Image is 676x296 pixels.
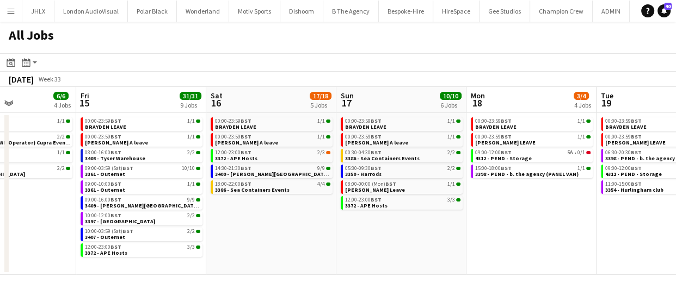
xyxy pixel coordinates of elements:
[209,97,223,109] span: 16
[605,186,663,193] span: 3354 - Hurlingham club
[54,101,71,109] div: 4 Jobs
[241,149,251,156] span: BST
[371,149,382,156] span: BST
[371,117,382,124] span: BST
[215,150,251,155] span: 12:00-23:00
[317,134,325,140] span: 1/1
[475,134,512,140] span: 00:00-23:59
[577,150,585,155] span: 0/1
[110,133,121,140] span: BST
[187,134,195,140] span: 1/1
[215,149,330,161] a: 12:00-23:00BST2/33372 - APE Hosts
[447,166,455,171] span: 2/2
[241,133,251,140] span: BST
[215,123,256,130] span: BRAYDEN LEAVE
[605,181,642,187] span: 11:00-15:00
[85,150,121,155] span: 08:00-16:00
[110,117,121,124] span: BST
[85,117,200,130] a: 00:00-23:59BST1/1BRAYDEN LEAVE
[187,118,195,124] span: 1/1
[85,234,125,241] span: 3407 - Outernet
[456,167,460,170] span: 2/2
[196,151,200,154] span: 2/2
[53,92,69,100] span: 6/6
[345,134,382,140] span: 00:00-23:59
[447,197,455,203] span: 3/3
[345,186,405,193] span: Shane Leave
[85,213,121,218] span: 10:00-12:00
[81,133,202,149] div: 00:00-23:59BST1/1[PERSON_NAME] A leave
[345,180,460,193] a: 08:00-00:00 (Mon)BST1/1[PERSON_NAME] Leave
[440,101,461,109] div: 6 Jobs
[215,155,257,162] span: 3372 - APE Hosts
[66,151,70,154] span: 1/1
[85,133,200,146] a: 00:00-23:59BST1/1[PERSON_NAME] A leave
[440,92,462,100] span: 10/10
[475,133,591,146] a: 00:00-23:59BST1/1[PERSON_NAME] LEAVE
[345,171,382,178] span: 3350 - Harrods
[593,1,630,22] button: ADMIN
[180,101,201,109] div: 9 Jobs
[66,167,70,170] span: 2/2
[471,117,593,133] div: 00:00-23:59BST1/1BRAYDEN LEAVE
[57,134,65,140] span: 2/2
[187,244,195,250] span: 3/3
[196,167,200,170] span: 10/10
[85,139,148,146] span: Chris A leave
[345,117,460,130] a: 00:00-23:59BST1/1BRAYDEN LEAVE
[475,165,591,177] a: 15:00-18:00BST1/13398 - PEND - b. the agency (PANEL VAN)
[345,118,382,124] span: 00:00-23:59
[81,243,202,259] div: 12:00-23:00BST3/33372 - APE Hosts
[85,229,133,234] span: 10:00-03:59 (Sat)
[605,139,666,146] span: Chris Lane LEAVE
[567,150,573,155] span: 5A
[433,1,480,22] button: HireSpace
[341,180,463,196] div: 08:00-00:00 (Mon)BST1/1[PERSON_NAME] Leave
[177,1,229,22] button: Wonderland
[36,75,63,83] span: Week 33
[187,229,195,234] span: 2/2
[66,119,70,123] span: 1/1
[631,165,642,172] span: BST
[345,139,408,146] span: Chris A leave
[657,4,671,17] a: 40
[110,180,121,187] span: BST
[501,117,512,124] span: BST
[345,196,460,209] a: 12:00-23:00BST3/33372 - APE Hosts
[85,249,127,256] span: 3372 - APE Hosts
[501,165,512,172] span: BST
[110,149,121,156] span: BST
[81,165,202,180] div: 09:00-03:59 (Sat)BST10/103361 - Outernet
[215,165,330,177] a: 14:30-21:30BST9/93409 - [PERSON_NAME][GEOGRAPHIC_DATA] ([GEOGRAPHIC_DATA] Car))
[341,133,463,149] div: 00:00-23:59BST1/1[PERSON_NAME] A leave
[196,119,200,123] span: 1/1
[66,135,70,138] span: 2/2
[85,171,125,178] span: 3361 - Outernet
[471,149,593,165] div: 09:00-12:00BST5A•0/14312 - PEND - Storage
[187,150,195,155] span: 2/2
[601,91,613,100] span: Tue
[229,1,280,22] button: Motiv Sports
[341,196,463,212] div: 12:00-23:00BST3/33372 - APE Hosts
[85,181,121,187] span: 09:00-10:00
[85,180,200,193] a: 09:00-10:00BST1/13361 - Outernet
[187,213,195,218] span: 2/2
[341,91,354,100] span: Sun
[574,92,589,100] span: 3/4
[85,165,200,177] a: 09:00-03:59 (Sat)BST10/103361 - Outernet
[345,197,382,203] span: 12:00-23:00
[456,198,460,201] span: 3/3
[605,150,642,155] span: 06:30-20:30
[664,3,672,10] span: 40
[196,135,200,138] span: 1/1
[456,151,460,154] span: 2/2
[81,212,202,228] div: 10:00-12:00BST2/23397 - [GEOGRAPHIC_DATA]
[471,165,593,180] div: 15:00-18:00BST1/13398 - PEND - b. the agency (PANEL VAN)
[631,117,642,124] span: BST
[345,123,386,130] span: BRAYDEN LEAVE
[110,212,121,219] span: BST
[85,197,121,203] span: 09:00-16:00
[345,181,396,187] span: 08:00-00:00 (Mon)
[577,118,585,124] span: 1/1
[469,97,485,109] span: 18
